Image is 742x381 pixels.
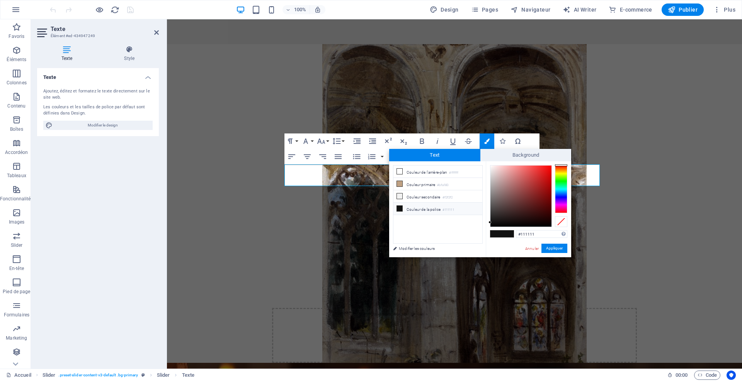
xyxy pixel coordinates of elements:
[471,6,498,14] span: Pages
[393,190,482,203] li: Couleur secondaire
[662,3,704,16] button: Publier
[111,5,119,14] i: Actualiser la page
[667,371,688,380] h6: Durée de la session
[393,166,482,178] li: Couleur de l'arrière-plan
[331,149,345,164] button: Align Justify
[676,371,688,380] span: 00 00
[9,265,24,272] p: En-tête
[43,104,153,117] div: Les couleurs et les tailles de police par défaut sont définies dans Design.
[606,3,655,16] button: E-commerce
[524,246,539,251] a: Annuler
[511,133,525,149] button: Special Characters
[43,371,194,380] nav: breadcrumb
[449,170,458,176] small: #ffffff
[415,133,429,149] button: Bold (Ctrl+B)
[58,371,138,380] span: . preset-slider-content-v3-default .bg-primary
[3,289,30,295] p: Pied de page
[43,371,56,380] span: Cliquez pour sélectionner. Double-cliquez pour modifier.
[37,46,100,62] h4: Texte
[55,121,150,130] span: Modifier le design
[393,203,482,215] li: Couleur de la police
[379,149,385,164] button: Ordered List
[5,149,28,155] p: Accordéon
[350,133,364,149] button: Increase Indent
[555,216,567,227] div: Clear Color Selection
[427,3,462,16] div: Design (Ctrl+Alt+Y)
[681,372,682,378] span: :
[541,244,567,253] button: Appliquer
[314,6,321,13] i: Lors du redimensionnement, ajuster automatiquement le niveau de zoom en fonction de l'appareil sé...
[110,5,119,14] button: reload
[43,121,153,130] button: Modifier le design
[284,149,299,164] button: Align Left
[315,133,330,149] button: Font Size
[300,149,315,164] button: Align Center
[9,219,25,225] p: Images
[609,6,652,14] span: E-commerce
[446,133,460,149] button: Underline (Ctrl+U)
[511,6,550,14] span: Navigateur
[349,149,364,164] button: Unordered List
[294,5,306,14] h6: 100%
[283,5,310,14] button: 100%
[507,3,553,16] button: Navigateur
[560,3,599,16] button: AI Writer
[490,231,502,237] span: #111111
[157,371,170,380] span: Cliquez pour sélectionner. Double-cliquez pour modifier.
[7,80,27,86] p: Colonnes
[182,371,194,380] span: Cliquez pour sélectionner. Double-cliquez pour modifier.
[10,126,23,132] p: Boîtes
[427,3,462,16] button: Design
[495,133,510,149] button: Icons
[389,149,480,161] span: Text
[710,3,739,16] button: Plus
[480,133,494,149] button: Colors
[51,26,159,32] h2: Texte
[480,149,572,161] span: Background
[502,231,514,237] span: #111111
[7,56,26,63] p: Éléments
[442,195,453,200] small: #f2f2f2
[365,133,380,149] button: Decrease Indent
[364,149,379,164] button: Ordered List
[43,88,153,101] div: Ajoutez, éditez et formatez le texte directement sur le site web.
[727,371,736,380] button: Usercentrics
[396,133,411,149] button: Subscript
[381,133,395,149] button: Superscript
[51,32,143,39] h3: Élément #ed-434947249
[7,173,26,179] p: Tableaux
[694,371,720,380] button: Code
[430,133,445,149] button: Italic (Ctrl+I)
[331,133,345,149] button: Line Height
[461,133,476,149] button: Strikethrough
[713,6,735,14] span: Plus
[563,6,596,14] span: AI Writer
[389,244,479,253] a: Modifier les couleurs
[95,5,104,14] button: Cliquez ici pour quitter le mode Aperçu et poursuivre l'édition.
[442,207,454,213] small: #111111
[430,6,459,14] span: Design
[100,46,159,62] h4: Style
[284,133,299,149] button: Paragraph Format
[5,358,28,364] p: Collections
[4,312,29,318] p: Formulaires
[141,373,145,377] i: Cet élément est une présélection personnalisable.
[437,183,448,188] small: #bfa183
[37,68,159,82] h4: Texte
[668,6,698,14] span: Publier
[6,371,31,380] a: Cliquez pour annuler la sélection. Double-cliquez pour ouvrir Pages.
[468,3,501,16] button: Pages
[300,133,315,149] button: Font Family
[698,371,717,380] span: Code
[11,242,23,248] p: Slider
[7,103,26,109] p: Contenu
[393,178,482,190] li: Couleur primaire
[315,149,330,164] button: Align Right
[6,335,27,341] p: Marketing
[9,33,24,39] p: Favoris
